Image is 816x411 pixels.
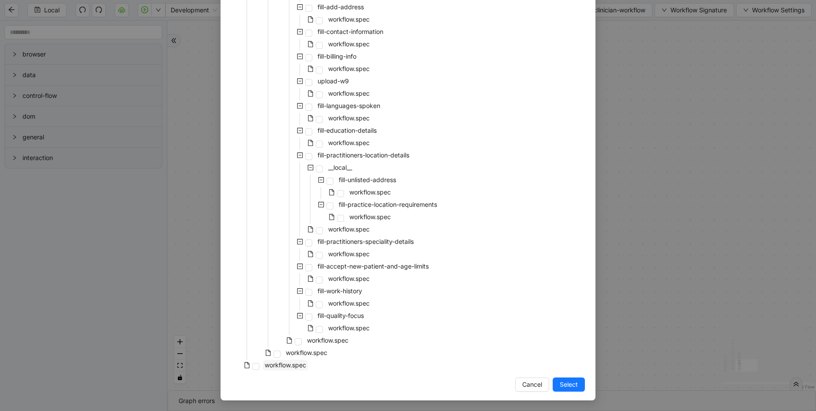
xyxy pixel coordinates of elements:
[297,288,303,294] span: minus-square
[316,286,364,296] span: fill-work-history
[307,90,314,97] span: file
[316,51,358,62] span: fill-billing-info
[349,213,391,220] span: workflow.spec
[349,188,391,196] span: workflow.spec
[297,4,303,10] span: minus-square
[307,16,314,22] span: file
[329,214,335,220] span: file
[318,238,414,245] span: fill-practitioners-speciality-details
[318,177,324,183] span: minus-square
[263,360,308,370] span: workflow.spec
[316,101,382,111] span: fill-languages-spoken
[316,2,366,12] span: fill-add-address
[522,380,542,389] span: Cancel
[328,299,370,307] span: workflow.spec
[316,125,378,136] span: fill-education-details
[297,239,303,245] span: minus-square
[329,189,335,195] span: file
[339,176,396,183] span: fill-unlisted-address
[318,28,383,35] span: fill-contact-information
[265,350,271,356] span: file
[307,336,348,344] span: workflow.spec
[515,377,549,392] button: Cancel
[326,88,371,99] span: workflow.spec
[297,263,303,269] span: minus-square
[284,347,329,358] span: workflow.spec
[307,41,314,47] span: file
[297,53,303,60] span: minus-square
[307,164,314,171] span: minus-square
[316,236,415,247] span: fill-practitioners-speciality-details
[326,14,371,25] span: workflow.spec
[305,335,350,346] span: workflow.spec
[339,201,437,208] span: fill-practice-location-requirements
[244,362,250,368] span: file
[265,361,306,369] span: workflow.spec
[286,349,327,356] span: workflow.spec
[307,251,314,257] span: file
[328,164,352,171] span: __local__
[297,78,303,84] span: minus-square
[328,65,370,72] span: workflow.spec
[307,276,314,282] span: file
[318,77,349,85] span: upload-w9
[297,103,303,109] span: minus-square
[307,226,314,232] span: file
[318,202,324,208] span: minus-square
[328,139,370,146] span: workflow.spec
[326,298,371,309] span: workflow.spec
[328,15,370,23] span: workflow.spec
[307,300,314,306] span: file
[328,250,370,258] span: workflow.spec
[318,312,364,319] span: fill-quality-focus
[316,26,385,37] span: fill-contact-information
[316,76,351,86] span: upload-w9
[316,261,430,272] span: fill-accept-new-patient-and-age-limits
[297,29,303,35] span: minus-square
[297,152,303,158] span: minus-square
[318,151,409,159] span: fill-practitioners-location-details
[337,175,398,185] span: fill-unlisted-address
[318,52,356,60] span: fill-billing-info
[318,287,362,295] span: fill-work-history
[328,90,370,97] span: workflow.spec
[318,127,377,134] span: fill-education-details
[560,380,578,389] span: Select
[337,199,439,210] span: fill-practice-location-requirements
[326,249,371,259] span: workflow.spec
[297,313,303,319] span: minus-square
[328,324,370,332] span: workflow.spec
[326,273,371,284] span: workflow.spec
[316,150,411,161] span: fill-practitioners-location-details
[553,377,585,392] button: Select
[286,337,292,344] span: file
[348,187,393,198] span: workflow.spec
[307,66,314,72] span: file
[328,225,370,233] span: workflow.spec
[328,40,370,48] span: workflow.spec
[328,114,370,122] span: workflow.spec
[307,115,314,121] span: file
[326,138,371,148] span: workflow.spec
[328,275,370,282] span: workflow.spec
[326,224,371,235] span: workflow.spec
[307,140,314,146] span: file
[318,262,429,270] span: fill-accept-new-patient-and-age-limits
[326,162,354,173] span: __local__
[318,3,364,11] span: fill-add-address
[326,64,371,74] span: workflow.spec
[316,310,366,321] span: fill-quality-focus
[318,102,380,109] span: fill-languages-spoken
[326,39,371,49] span: workflow.spec
[297,127,303,134] span: minus-square
[326,113,371,123] span: workflow.spec
[326,323,371,333] span: workflow.spec
[348,212,393,222] span: workflow.spec
[307,325,314,331] span: file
